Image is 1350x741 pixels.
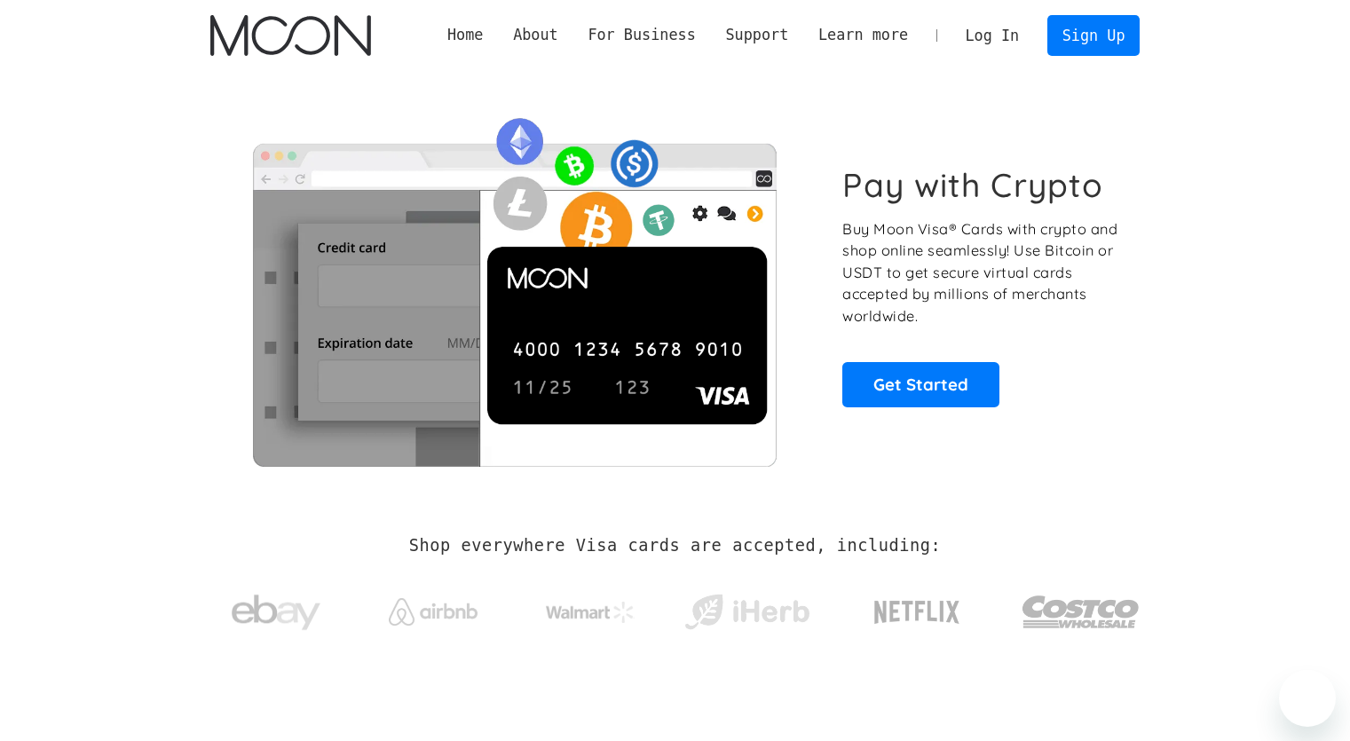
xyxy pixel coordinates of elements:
[513,24,558,46] div: About
[803,24,923,46] div: Learn more
[1047,15,1140,55] a: Sign Up
[588,24,695,46] div: For Business
[1279,670,1336,727] iframe: Button to launch messaging window
[546,602,635,623] img: Walmart
[818,24,908,46] div: Learn more
[367,580,499,635] a: Airbnb
[872,590,961,635] img: Netflix
[524,584,656,632] a: Walmart
[842,218,1120,327] p: Buy Moon Visa® Cards with crypto and shop online seamlessly! Use Bitcoin or USDT to get secure vi...
[842,362,999,406] a: Get Started
[951,16,1034,55] a: Log In
[232,585,320,641] img: ebay
[573,24,711,46] div: For Business
[210,15,371,56] a: home
[725,24,788,46] div: Support
[681,572,813,644] a: iHerb
[842,165,1103,205] h1: Pay with Crypto
[1022,579,1141,645] img: Costco
[432,24,498,46] a: Home
[210,15,371,56] img: Moon Logo
[681,589,813,635] img: iHerb
[711,24,803,46] div: Support
[1022,561,1141,654] a: Costco
[389,598,478,626] img: Airbnb
[210,106,818,466] img: Moon Cards let you spend your crypto anywhere Visa is accepted.
[210,567,343,650] a: ebay
[409,536,941,556] h2: Shop everywhere Visa cards are accepted, including:
[498,24,572,46] div: About
[838,572,997,643] a: Netflix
